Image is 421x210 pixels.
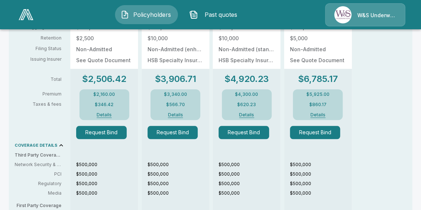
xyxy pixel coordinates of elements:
[15,102,67,106] p: Taxes & fees
[148,36,204,41] p: $10,000
[76,47,132,52] p: Non-Admitted
[235,92,258,97] p: $4,300.00
[132,10,172,19] span: Policyholders
[148,161,209,168] p: $500,000
[219,171,280,177] p: $500,000
[298,75,338,83] p: $6,785.17
[15,202,67,209] p: First Party Coverage
[148,190,209,196] p: $500,000
[15,92,67,96] p: Premium
[166,102,185,107] p: $566.70
[95,102,113,107] p: $346.42
[164,92,187,97] p: $3,340.00
[15,56,62,63] p: Issuing Insurer
[237,102,256,107] p: $620.23
[219,126,275,139] span: Request Bind
[15,77,67,82] p: Total
[90,113,119,117] button: Details
[15,152,67,158] p: Third Party Coverage
[19,9,33,20] img: AA Logo
[15,171,62,177] p: PCI: Covers fines or penalties imposed by banks or credit card companies
[219,25,275,30] p: $500,000
[148,25,204,30] p: $500,000
[184,5,247,24] button: Past quotes IconPast quotes
[76,25,132,30] p: $500,000
[306,92,329,97] p: $5,925.00
[76,36,132,41] p: $2,500
[76,161,138,168] p: $500,000
[93,92,115,97] p: $2,160.00
[120,10,129,19] img: Policyholders Icon
[76,58,132,63] p: See Quote Document
[290,47,346,52] p: Non-Admitted
[148,58,204,63] p: HSB Specialty Insurance Company: rated "A++" by A.M. Best (20%), AXIS Surplus Insurance Company: ...
[148,126,204,139] span: Request Bind
[219,36,275,41] p: $10,000
[148,171,209,177] p: $500,000
[232,113,261,117] button: Details
[76,171,138,177] p: $500,000
[148,126,198,139] button: Request Bind
[219,126,269,139] button: Request Bind
[155,75,196,83] p: $3,906.71
[290,25,346,30] p: $500,000
[76,126,132,139] span: Request Bind
[303,113,332,117] button: Details
[15,190,62,196] p: Media: When your content triggers legal action against you (e.g. - libel, plagiarism)
[290,171,352,177] p: $500,000
[219,161,280,168] p: $500,000
[290,161,352,168] p: $500,000
[148,47,204,52] p: Non-Admitted (enhanced)
[15,35,62,41] p: Retention
[219,58,275,63] p: HSB Specialty Insurance Company: rated "A++" by A.M. Best (20%), AXIS Surplus Insurance Company: ...
[76,126,127,139] button: Request Bind
[201,10,241,19] span: Past quotes
[15,180,62,187] p: Regulatory: In case you're fined by regulators (e.g., for breaching consumer privacy)
[290,190,352,196] p: $500,000
[309,102,327,107] p: $860.17
[219,190,280,196] p: $500,000
[219,180,280,187] p: $500,000
[115,5,178,24] button: Policyholders IconPolicyholders
[290,126,346,139] span: Request Bind
[290,58,346,63] p: See Quote Document
[76,180,138,187] p: $500,000
[290,126,340,139] button: Request Bind
[290,36,346,41] p: $5,000
[82,75,126,83] p: $2,506.42
[15,143,57,147] p: COVERAGE DETAILS
[219,47,275,52] p: Non-Admitted (standard)
[15,45,62,52] p: Filing Status
[15,161,62,168] p: Network Security & Privacy Liability: Third party liability costs
[148,180,209,187] p: $500,000
[161,113,190,117] button: Details
[224,75,269,83] p: $4,920.23
[189,10,198,19] img: Past quotes Icon
[290,180,352,187] p: $500,000
[76,190,138,196] p: $500,000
